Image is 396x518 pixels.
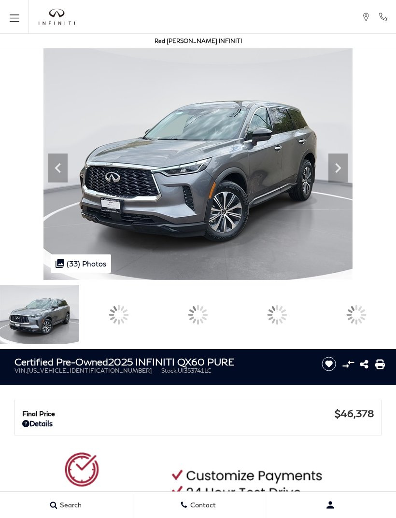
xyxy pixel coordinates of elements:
button: Compare vehicle [341,357,355,371]
a: Red [PERSON_NAME] INFINITI [155,37,242,44]
div: (33) Photos [51,254,111,273]
a: Final Price $46,378 [22,407,374,419]
span: UI353741LC [178,367,212,374]
h1: 2025 INFINITI QX60 PURE [14,356,310,367]
span: VIN: [14,367,27,374]
span: [US_VEHICLE_IDENTIFICATION_NUMBER] [27,367,152,374]
a: infiniti [39,9,75,25]
span: Final Price [22,409,335,418]
span: Stock: [161,367,178,374]
a: Share this Certified Pre-Owned 2025 INFINITI QX60 PURE [360,358,368,370]
a: Print this Certified Pre-Owned 2025 INFINITI QX60 PURE [375,358,385,370]
button: Save vehicle [318,356,339,372]
span: Search [57,501,82,509]
a: Details [22,419,374,428]
button: user-profile-menu [264,493,396,517]
strong: Certified Pre-Owned [14,356,108,367]
span: Contact [188,501,216,509]
span: $46,378 [335,407,374,419]
img: Certified Used 2025 Graphite Shadow INFINITI PURE image 1 [43,48,353,280]
img: INFINITI [39,9,75,25]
